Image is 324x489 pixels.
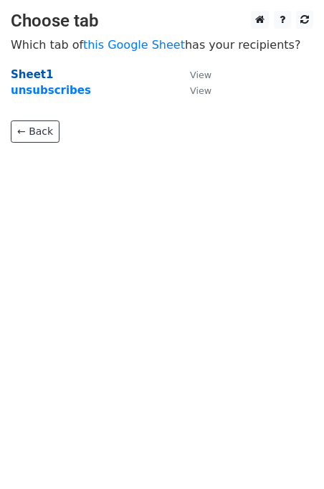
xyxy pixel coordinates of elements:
[190,70,211,80] small: View
[176,68,211,81] a: View
[11,11,313,32] h3: Choose tab
[11,120,59,143] a: ← Back
[11,37,313,52] p: Which tab of has your recipients?
[11,68,53,81] a: Sheet1
[83,38,185,52] a: this Google Sheet
[176,84,211,97] a: View
[11,84,91,97] a: unsubscribes
[252,420,324,489] iframe: Chat Widget
[190,85,211,96] small: View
